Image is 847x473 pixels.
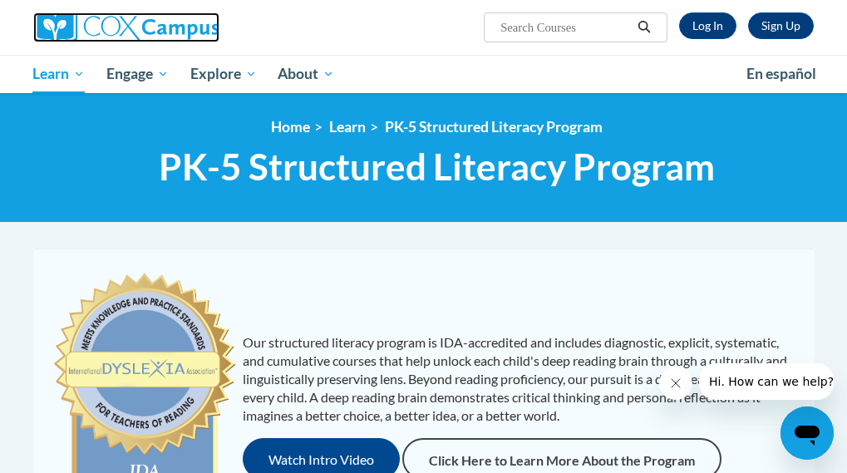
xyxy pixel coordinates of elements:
[679,12,736,39] a: Log In
[271,118,310,135] a: Home
[106,64,169,84] span: Engage
[180,55,268,93] a: Explore
[385,118,603,135] a: PK-5 Structured Literacy Program
[659,367,692,400] iframe: Close message
[33,12,277,42] a: Cox Campus
[22,55,96,93] a: Learn
[736,57,827,91] a: En español
[32,64,85,84] span: Learn
[748,12,814,39] a: Register
[159,145,715,189] span: PK-5 Structured Literacy Program
[278,64,334,84] span: About
[746,65,816,82] span: En español
[781,406,834,460] iframe: Button to launch messaging window
[632,17,657,37] button: Search
[21,55,827,93] div: Main menu
[190,64,257,84] span: Explore
[267,55,345,93] a: About
[243,333,798,425] p: Our structured literacy program is IDA-accredited and includes diagnostic, explicit, systematic, ...
[329,118,366,135] a: Learn
[499,17,632,37] input: Search Courses
[699,363,834,400] iframe: Message from company
[33,12,219,42] img: Cox Campus
[96,55,180,93] a: Engage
